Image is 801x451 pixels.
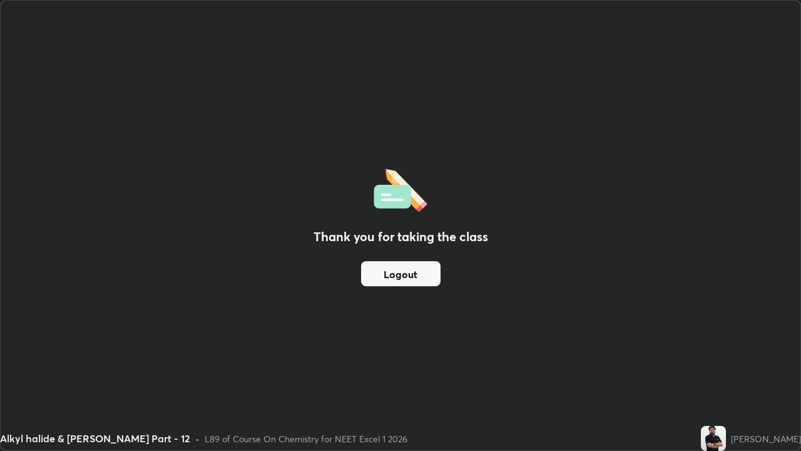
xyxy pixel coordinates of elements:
[314,227,488,246] h2: Thank you for taking the class
[195,432,200,445] div: •
[701,426,726,451] img: b34798ff5e6b4ad6bbf22d8cad6d1581.jpg
[374,165,427,212] img: offlineFeedback.1438e8b3.svg
[361,261,441,286] button: Logout
[731,432,801,445] div: [PERSON_NAME]
[205,432,407,445] div: L89 of Course On Chemistry for NEET Excel 1 2026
